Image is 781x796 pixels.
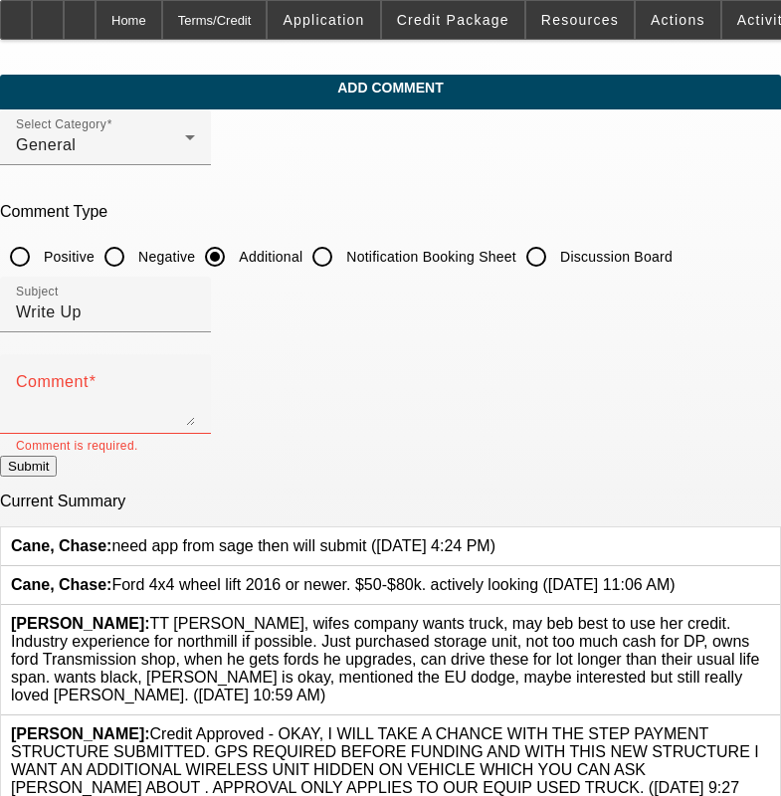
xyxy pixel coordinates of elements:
[268,1,379,39] button: Application
[342,247,516,267] label: Notification Booking Sheet
[16,136,76,153] span: General
[11,725,150,742] b: [PERSON_NAME]:
[40,247,95,267] label: Positive
[397,12,509,28] span: Credit Package
[16,286,59,298] mat-label: Subject
[11,615,150,632] b: [PERSON_NAME]:
[11,537,495,554] span: need app from sage then will submit ([DATE] 4:24 PM)
[16,434,195,456] mat-error: Comment is required.
[541,12,619,28] span: Resources
[11,576,676,593] span: Ford 4x4 wheel lift 2016 or newer. $50-$80k. actively looking ([DATE] 11:06 AM)
[526,1,634,39] button: Resources
[16,118,106,131] mat-label: Select Category
[15,80,766,96] span: Add Comment
[11,537,111,554] b: Cane, Chase:
[11,576,111,593] b: Cane, Chase:
[283,12,364,28] span: Application
[16,373,89,390] mat-label: Comment
[651,12,705,28] span: Actions
[556,247,673,267] label: Discussion Board
[134,247,195,267] label: Negative
[382,1,524,39] button: Credit Package
[636,1,720,39] button: Actions
[235,247,302,267] label: Additional
[11,615,759,703] span: TT [PERSON_NAME], wifes company wants truck, may beb best to use her credit. Industry experience ...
